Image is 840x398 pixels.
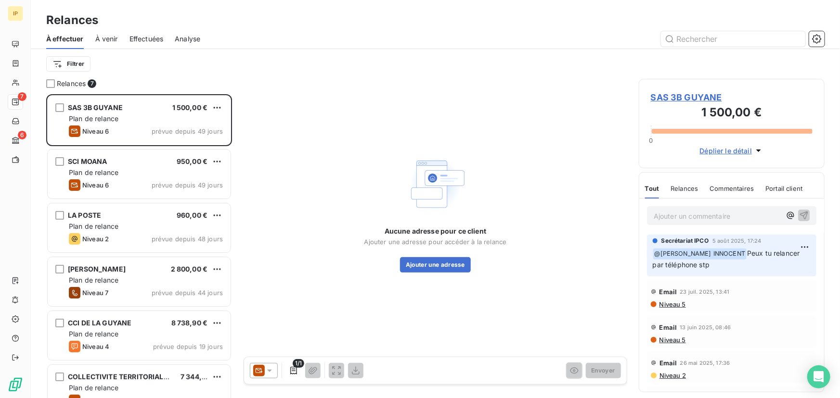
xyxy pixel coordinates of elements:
span: Email [659,359,677,367]
span: 7 344,00 € [181,373,217,381]
span: Plan de relance [69,276,118,284]
span: 6 [18,131,26,139]
button: Ajouter une adresse [400,257,471,273]
span: Niveau 5 [659,336,686,344]
span: Plan de relance [69,384,118,392]
span: SCI MOANA [68,157,107,165]
span: Niveau 2 [659,372,686,379]
span: Effectuées [129,34,164,44]
div: IP [8,6,23,21]
input: Rechercher [661,31,805,47]
span: Ajouter une adresse pour accéder à la relance [364,238,507,246]
div: grid [46,94,232,398]
span: SAS 3B GUYANE [68,103,123,112]
span: prévue depuis 19 jours [153,343,223,350]
span: 2 800,00 € [171,265,208,273]
div: Open Intercom Messenger [807,365,830,388]
h3: Relances [46,12,98,29]
span: Niveau 6 [82,181,109,189]
span: Peux tu relancer par téléphone stp [653,249,802,269]
span: SAS 3B GUYANE [651,91,813,104]
span: 960,00 € [177,211,207,219]
span: @ [PERSON_NAME] INNOCENT [653,249,747,260]
span: Analyse [175,34,200,44]
span: Plan de relance [69,168,118,176]
img: Empty state [405,153,466,215]
span: 1/1 [293,359,304,368]
span: Déplier le détail [700,146,752,156]
span: Plan de relance [69,114,118,123]
span: Relances [57,79,86,88]
span: Tout [645,185,659,192]
span: 7 [18,92,26,101]
span: Niveau 6 [82,127,109,135]
span: 23 juil. 2025, 13:41 [680,289,730,295]
span: Relances [671,185,698,192]
span: 0 [649,137,653,144]
span: À effectuer [46,34,84,44]
span: Plan de relance [69,330,118,338]
span: [PERSON_NAME] [68,265,126,273]
img: Logo LeanPay [8,377,23,392]
span: prévue depuis 48 jours [152,235,223,243]
button: Déplier le détail [697,145,767,156]
h3: 1 500,00 € [651,104,813,123]
span: 950,00 € [177,157,207,165]
span: Email [659,288,677,296]
span: Niveau 5 [659,300,686,308]
span: Portail client [765,185,802,192]
span: COLLECTIVITE TERRITORIALE DE GUYANE [68,373,209,381]
button: Filtrer [46,56,90,72]
span: 13 juin 2025, 08:46 [680,324,731,330]
span: Niveau 4 [82,343,109,350]
span: LA POSTE [68,211,101,219]
span: Commentaires [710,185,754,192]
span: Aucune adresse pour ce client [385,226,486,236]
span: 5 août 2025, 17:24 [712,238,762,244]
span: Secrétariat IPCO [661,236,709,245]
span: 1 500,00 € [172,103,208,112]
span: À venir [95,34,118,44]
span: Niveau 7 [82,289,108,297]
span: 8 738,90 € [171,319,208,327]
span: Plan de relance [69,222,118,230]
span: CCI DE LA GUYANE [68,319,131,327]
span: 26 mai 2025, 17:36 [680,360,730,366]
span: prévue depuis 44 jours [152,289,223,297]
span: 7 [88,79,96,88]
span: Niveau 2 [82,235,109,243]
span: Email [659,323,677,331]
button: Envoyer [586,363,621,378]
span: prévue depuis 49 jours [152,127,223,135]
span: prévue depuis 49 jours [152,181,223,189]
